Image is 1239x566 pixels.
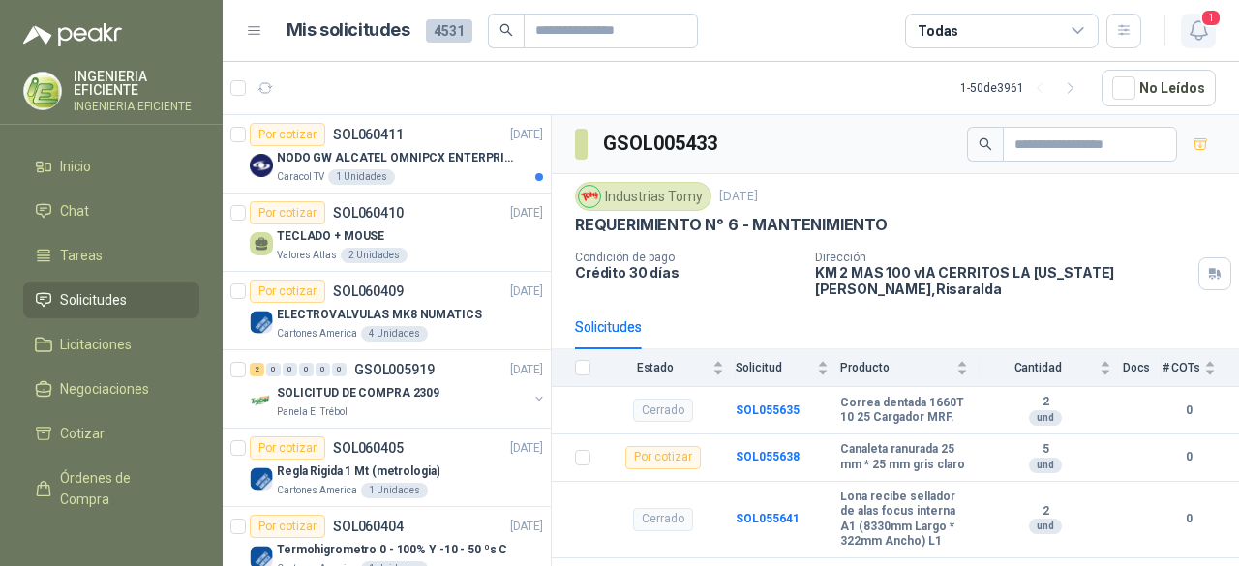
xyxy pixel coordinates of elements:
[277,384,439,402] p: SOLICITUD DE COMPRA 2309
[575,316,642,338] div: Solicitudes
[60,289,127,311] span: Solicitudes
[633,399,693,422] div: Cerrado
[23,371,199,407] a: Negociaciones
[603,129,720,159] h3: GSOL005433
[575,182,711,211] div: Industrias Tomy
[602,361,709,374] span: Estado
[250,123,325,146] div: Por cotizar
[60,378,149,400] span: Negociaciones
[341,248,408,263] div: 2 Unidades
[736,512,800,525] a: SOL055641
[980,361,1095,374] span: Cantidad
[510,361,543,379] p: [DATE]
[287,16,410,45] h1: Mis solicitudes
[60,423,105,444] span: Cotizar
[74,101,199,112] p: INGENIERIA EFICIENTE
[575,251,800,264] p: Condición de pago
[223,429,551,507] a: Por cotizarSOL060405[DATE] Company LogoRegla Rigida 1 Mt (metrologia)Cartones America1 Unidades
[354,363,435,376] p: GSOL005919
[250,358,547,420] a: 2 0 0 0 0 0 GSOL005919[DATE] Company LogoSOLICITUD DE COMPRA 2309Panela El Trébol
[361,326,428,342] div: 4 Unidades
[250,363,264,376] div: 2
[510,126,543,144] p: [DATE]
[575,264,800,281] p: Crédito 30 días
[250,467,273,491] img: Company Logo
[277,541,507,559] p: Termohigrometro 0 - 100% Y -10 - 50 ºs C
[579,186,600,207] img: Company Logo
[60,156,91,177] span: Inicio
[1029,519,1062,534] div: und
[979,137,992,151] span: search
[250,154,273,177] img: Company Logo
[1102,70,1216,106] button: No Leídos
[1200,9,1222,27] span: 1
[736,403,800,417] a: SOL055635
[277,149,518,167] p: NODO GW ALCATEL OMNIPCX ENTERPRISE SIP
[333,284,404,298] p: SOL060409
[283,363,297,376] div: 0
[980,442,1110,458] b: 5
[510,439,543,458] p: [DATE]
[815,251,1191,264] p: Dirección
[250,389,273,412] img: Company Logo
[24,73,61,109] img: Company Logo
[277,169,324,185] p: Caracol TV
[316,363,330,376] div: 0
[277,248,337,263] p: Valores Atlas
[23,282,199,318] a: Solicitudes
[277,483,357,498] p: Cartones America
[23,148,199,185] a: Inicio
[328,169,395,185] div: 1 Unidades
[1162,349,1239,387] th: # COTs
[250,515,325,538] div: Por cotizar
[23,415,199,452] a: Cotizar
[960,73,1086,104] div: 1 - 50 de 3961
[277,462,439,481] p: Regla Rigida 1 Mt (metrologia)
[223,272,551,350] a: Por cotizarSOL060409[DATE] Company LogoELECTROVALVULAS MK8 NUMATICSCartones America4 Unidades
[633,508,693,531] div: Cerrado
[602,349,736,387] th: Estado
[333,441,404,455] p: SOL060405
[918,20,958,42] div: Todas
[333,520,404,533] p: SOL060404
[980,504,1110,520] b: 2
[719,188,758,206] p: [DATE]
[23,460,199,518] a: Órdenes de Compra
[736,361,814,374] span: Solicitud
[815,264,1191,297] p: KM 2 MAS 100 vIA CERRITOS LA [US_STATE] [PERSON_NAME] , Risaralda
[250,201,325,224] div: Por cotizar
[510,283,543,301] p: [DATE]
[23,326,199,363] a: Licitaciones
[23,23,122,46] img: Logo peakr
[74,70,199,97] p: INGENIERIA EFICIENTE
[23,237,199,274] a: Tareas
[277,404,348,420] p: Panela El Trébol
[1029,410,1062,426] div: und
[840,490,968,550] b: Lona recibe sellador de alas focus interna A1 (8330mm Largo * 322mm Ancho) L1
[1162,448,1216,466] b: 0
[60,467,181,510] span: Órdenes de Compra
[980,395,1110,410] b: 2
[277,306,482,324] p: ELECTROVALVULAS MK8 NUMATICS
[840,442,968,472] b: Canaleta ranurada 25 mm * 25 mm gris claro
[840,396,968,426] b: Correa dentada 1660T 10 25 Cargador MRF.
[250,280,325,303] div: Por cotizar
[1029,458,1062,473] div: und
[736,450,800,463] a: SOL055638
[1162,510,1216,528] b: 0
[1181,14,1216,48] button: 1
[277,227,384,246] p: TECLADO + MOUSE
[250,311,273,334] img: Company Logo
[223,194,551,272] a: Por cotizarSOL060410[DATE] TECLADO + MOUSEValores Atlas2 Unidades
[840,349,980,387] th: Producto
[60,200,89,222] span: Chat
[333,206,404,220] p: SOL060410
[299,363,314,376] div: 0
[510,204,543,223] p: [DATE]
[1162,361,1200,374] span: # COTs
[60,245,103,266] span: Tareas
[426,19,472,43] span: 4531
